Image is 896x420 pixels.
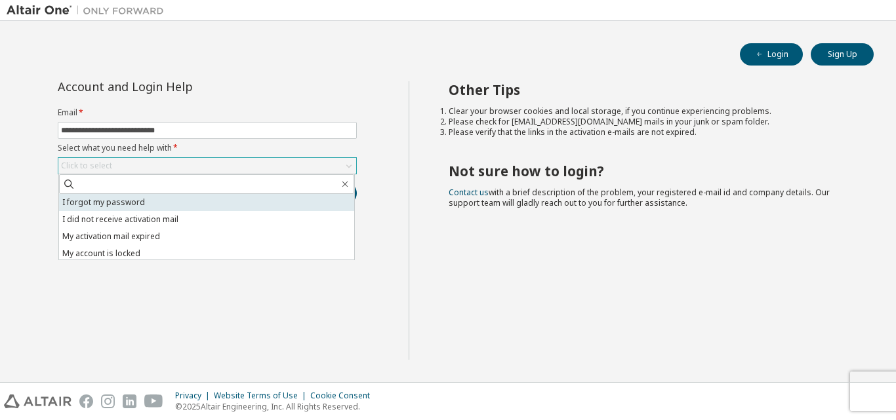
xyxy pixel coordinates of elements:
[449,187,830,208] span: with a brief description of the problem, your registered e-mail id and company details. Our suppo...
[101,394,115,408] img: instagram.svg
[449,117,851,127] li: Please check for [EMAIL_ADDRESS][DOMAIN_NAME] mails in your junk or spam folder.
[310,391,378,401] div: Cookie Consent
[449,81,851,98] h2: Other Tips
[58,107,357,118] label: Email
[4,394,71,408] img: altair_logo.svg
[175,401,378,412] p: © 2025 Altair Engineering, Inc. All Rights Reserved.
[449,106,851,117] li: Clear your browser cookies and local storage, if you continue experiencing problems.
[811,43,874,66] button: Sign Up
[449,127,851,138] li: Please verify that the links in the activation e-mails are not expired.
[58,158,356,174] div: Click to select
[144,394,163,408] img: youtube.svg
[7,4,171,17] img: Altair One
[58,81,297,92] div: Account and Login Help
[740,43,803,66] button: Login
[449,162,851,180] h2: Not sure how to login?
[59,194,354,211] li: I forgot my password
[58,143,357,153] label: Select what you need help with
[449,187,489,198] a: Contact us
[61,161,112,171] div: Click to select
[123,394,136,408] img: linkedin.svg
[214,391,310,401] div: Website Terms of Use
[175,391,214,401] div: Privacy
[79,394,93,408] img: facebook.svg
